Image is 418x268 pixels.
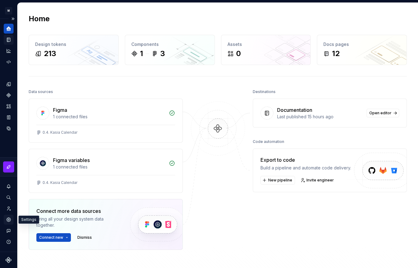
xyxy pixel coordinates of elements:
div: Design tokens [35,41,112,47]
span: Open editor [369,111,391,116]
a: Assets0 [221,35,311,65]
div: Documentation [277,106,312,114]
span: New pipeline [268,178,292,183]
a: Settings [4,215,14,225]
div: 12 [332,49,340,59]
a: Data sources [4,124,14,133]
div: Build a pipeline and automate code delivery. [260,165,351,171]
a: Invite engineer [299,176,337,185]
div: 0 [236,49,241,59]
a: Components [4,90,14,100]
a: Home [4,24,14,34]
a: Assets [4,101,14,111]
button: Search ⌘K [4,193,14,202]
div: Components [131,41,208,47]
button: New pipeline [260,176,295,185]
a: Code automation [4,57,14,67]
h2: Home [29,14,50,24]
a: Components13 [125,35,215,65]
svg: Supernova Logo [6,257,12,263]
div: Assets [227,41,305,47]
span: Connect new [39,235,63,240]
div: 0.4. Kasia Calendar [43,180,77,185]
div: Bring all your design system data together. [36,216,120,228]
div: Settings [18,216,39,224]
a: Figma variables1 connected files0.4. Kasia Calendar [29,149,183,193]
div: 1 [140,49,143,59]
div: Export to code [260,156,351,164]
div: 1 connected files [53,114,165,120]
div: Data sources [29,87,53,96]
div: 0.4. Kasia Calendar [43,130,77,135]
div: Docs pages [323,41,400,47]
button: Dismiss [75,233,95,242]
span: Invite engineer [306,178,334,183]
button: Contact support [4,226,14,236]
a: Open editor [367,109,399,117]
a: Storybook stories [4,112,14,122]
a: Invite team [4,204,14,213]
a: Analytics [4,46,14,56]
div: Figma [53,106,67,114]
a: Design tokens [4,79,14,89]
div: 1 connected files [53,164,165,170]
button: Notifications [4,181,14,191]
div: Last published 15 hours ago [277,114,363,120]
button: Expand sidebar [9,14,17,23]
a: Documentation [4,35,14,45]
a: Figma1 connected files0.4. Kasia Calendar [29,99,183,143]
div: Code automation [253,137,284,146]
div: Destinations [253,87,276,96]
div: Figma variables [53,156,90,164]
div: M [5,7,12,14]
div: 3 [160,49,165,59]
div: Connect more data sources [36,207,120,215]
a: Design tokens213 [29,35,119,65]
div: 213 [44,49,56,59]
button: M [1,4,16,17]
span: Dismiss [77,235,92,240]
button: Connect new [36,233,71,242]
a: Docs pages12 [317,35,407,65]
